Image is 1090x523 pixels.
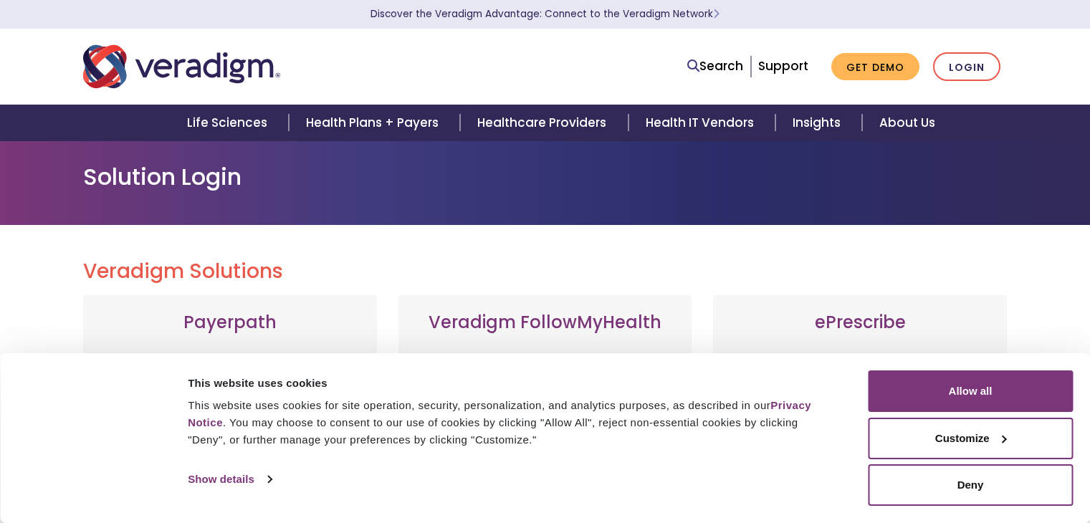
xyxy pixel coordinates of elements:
a: Support [758,57,808,75]
a: Life Sciences [170,105,289,141]
p: A comprehensive solution that simplifies prescribing for healthcare providers with features like ... [727,350,993,501]
a: Healthcare Providers [460,105,628,141]
h3: ePrescribe [727,312,993,333]
a: About Us [862,105,952,141]
h2: Veradigm Solutions [83,259,1008,284]
p: Veradigm FollowMyHealth's Mobile Patient Experience enhances patient access via mobile devices, o... [413,350,678,486]
span: Learn More [713,7,720,21]
h3: Payerpath [97,312,363,333]
h1: Solution Login [83,163,1008,191]
a: Discover the Veradigm Advantage: Connect to the Veradigm NetworkLearn More [370,7,720,21]
a: Health Plans + Payers [289,105,460,141]
a: Health IT Vendors [628,105,775,141]
div: This website uses cookies for site operation, security, personalization, and analytics purposes, ... [188,397,836,448]
button: Deny [868,464,1073,506]
a: Search [687,57,743,76]
button: Allow all [868,370,1073,412]
img: Veradigm logo [83,43,280,90]
a: Login [933,52,1000,82]
a: Show details [188,469,271,490]
button: Customize [868,418,1073,459]
p: Web-based, user-friendly solutions that help providers and practice administrators enhance revenu... [97,350,363,501]
h3: Veradigm FollowMyHealth [413,312,678,333]
div: This website uses cookies [188,375,836,392]
a: Get Demo [831,53,919,81]
a: Insights [775,105,862,141]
